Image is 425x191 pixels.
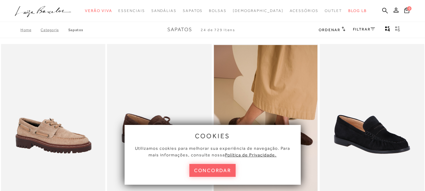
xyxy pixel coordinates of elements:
[348,8,366,13] span: BLOG LB
[167,27,192,32] span: Sapatos
[151,8,176,13] span: Sandálias
[325,5,342,17] a: noSubCategoriesText
[151,5,176,17] a: noSubCategoriesText
[402,7,411,15] button: 0
[201,28,235,32] span: 24 de 729 itens
[233,5,283,17] a: noSubCategoriesText
[233,8,283,13] span: [DEMOGRAPHIC_DATA]
[20,28,41,32] a: Home
[189,164,236,177] button: concordar
[118,8,145,13] span: Essenciais
[325,8,342,13] span: Outlet
[135,146,290,157] span: Utilizamos cookies para melhorar sua experiência de navegação. Para mais informações, consulte nossa
[41,28,68,32] a: Categoria
[68,28,83,32] a: Sapatos
[383,26,392,34] button: Mostrar 4 produtos por linha
[407,6,411,11] span: 0
[225,152,277,157] a: Política de Privacidade.
[85,8,112,13] span: Verão Viva
[348,5,366,17] a: BLOG LB
[290,8,318,13] span: Acessórios
[209,8,226,13] span: Bolsas
[85,5,112,17] a: noSubCategoriesText
[393,26,402,34] button: gridText6Desc
[118,5,145,17] a: noSubCategoriesText
[353,27,375,31] a: FILTRAR
[209,5,226,17] a: noSubCategoriesText
[290,5,318,17] a: noSubCategoriesText
[195,132,230,139] span: cookies
[183,8,203,13] span: Sapatos
[319,28,340,32] span: Ordenar
[183,5,203,17] a: noSubCategoriesText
